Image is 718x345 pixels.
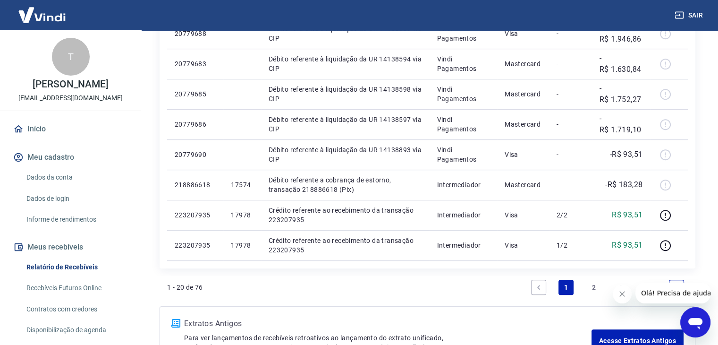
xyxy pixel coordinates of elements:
[557,29,584,38] p: -
[557,89,584,99] p: -
[612,209,642,221] p: R$ 93,51
[600,83,642,105] p: -R$ 1.752,27
[269,115,422,134] p: Débito referente à liquidação da UR 14138597 via CIP
[505,241,541,250] p: Visa
[531,280,546,295] a: Previous page
[23,278,130,298] a: Recebíveis Futuros Online
[527,276,688,299] ul: Pagination
[669,280,684,295] a: Next page
[269,236,422,255] p: Crédito referente ao recebimento da transação 223207935
[437,54,490,73] p: Vindi Pagamentos
[437,115,490,134] p: Vindi Pagamentos
[231,180,253,190] p: 17574
[23,300,130,319] a: Contratos com credores
[23,189,130,208] a: Dados de login
[11,0,73,29] img: Vindi
[231,241,253,250] p: 17978
[437,85,490,103] p: Vindi Pagamentos
[673,7,707,24] button: Sair
[600,113,642,136] p: -R$ 1.719,10
[557,120,584,129] p: -
[167,283,203,292] p: 1 - 20 de 76
[437,241,490,250] p: Intermediador
[558,280,574,295] a: Page 1 is your current page
[175,210,216,220] p: 223207935
[175,241,216,250] p: 223207935
[437,180,490,190] p: Intermediador
[505,150,541,159] p: Visa
[642,280,657,295] a: Page 4
[231,210,253,220] p: 17978
[23,210,130,229] a: Informe de rendimentos
[11,237,130,258] button: Meus recebíveis
[23,168,130,187] a: Dados da conta
[437,210,490,220] p: Intermediador
[605,179,642,190] p: -R$ 183,28
[557,150,584,159] p: -
[269,85,422,103] p: Débito referente à liquidação da UR 14138598 via CIP
[680,307,710,337] iframe: Botão para abrir a janela de mensagens
[505,89,541,99] p: Mastercard
[269,54,422,73] p: Débito referente à liquidação da UR 14138594 via CIP
[437,145,490,164] p: Vindi Pagamentos
[269,175,422,194] p: Débito referente a cobrança de estorno, transação 218886618 (Pix)
[557,59,584,69] p: -
[269,145,422,164] p: Débito referente à liquidação da UR 14138893 via CIP
[505,120,541,129] p: Mastercard
[33,79,108,89] p: [PERSON_NAME]
[437,24,490,43] p: Vindi Pagamentos
[23,320,130,340] a: Disponibilização de agenda
[175,29,216,38] p: 20779688
[600,52,642,75] p: -R$ 1.630,84
[505,29,541,38] p: Visa
[184,318,591,329] p: Extratos Antigos
[23,258,130,277] a: Relatório de Recebíveis
[175,120,216,129] p: 20779686
[6,7,79,14] span: Olá! Precisa de ajuda?
[635,283,710,303] iframe: Mensagem da empresa
[18,93,123,103] p: [EMAIL_ADDRESS][DOMAIN_NAME]
[269,24,422,43] p: Débito referente à liquidação da UR 14138889 via CIP
[52,38,90,76] div: T
[175,150,216,159] p: 20779690
[600,22,642,45] p: -R$ 1.946,86
[557,180,584,190] p: -
[614,280,629,295] a: Page 3
[11,147,130,168] button: Meu cadastro
[175,59,216,69] p: 20779683
[175,89,216,99] p: 20779685
[505,210,541,220] p: Visa
[505,180,541,190] p: Mastercard
[557,241,584,250] p: 1/2
[586,280,601,295] a: Page 2
[610,149,643,160] p: -R$ 93,51
[613,285,632,303] iframe: Fechar mensagem
[612,240,642,251] p: R$ 93,51
[505,59,541,69] p: Mastercard
[175,180,216,190] p: 218886618
[557,210,584,220] p: 2/2
[11,119,130,139] a: Início
[269,206,422,224] p: Crédito referente ao recebimento da transação 223207935
[171,319,180,328] img: ícone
